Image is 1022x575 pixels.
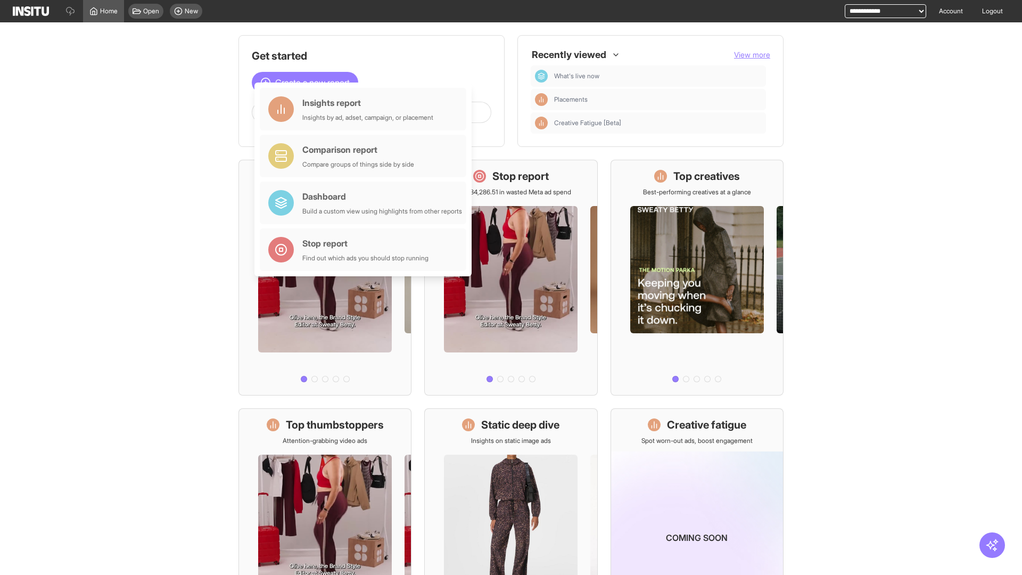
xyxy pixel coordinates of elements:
span: What's live now [554,72,599,80]
button: Create a new report [252,72,358,93]
span: Home [100,7,118,15]
div: Insights report [302,96,433,109]
a: What's live nowSee all active ads instantly [238,160,411,396]
a: Stop reportSave £34,286.51 in wasted Meta ad spend [424,160,597,396]
h1: Stop report [492,169,549,184]
p: Best-performing creatives at a glance [643,188,751,196]
div: Compare groups of things side by side [302,160,414,169]
h1: Top creatives [673,169,740,184]
div: Insights by ad, adset, campaign, or placement [302,113,433,122]
span: What's live now [554,72,762,80]
div: Insights [535,117,548,129]
div: Build a custom view using highlights from other reports [302,207,462,216]
span: Placements [554,95,762,104]
span: Create a new report [275,76,350,89]
span: Creative Fatigue [Beta] [554,119,762,127]
span: Open [143,7,159,15]
span: Placements [554,95,588,104]
div: Stop report [302,237,428,250]
h1: Get started [252,48,491,63]
a: Top creativesBest-performing creatives at a glance [611,160,784,396]
span: View more [734,50,770,59]
div: Dashboard [535,70,548,83]
h1: Top thumbstoppers [286,417,384,432]
div: Dashboard [302,190,462,203]
p: Attention-grabbing video ads [283,437,367,445]
div: Find out which ads you should stop running [302,254,428,262]
p: Save £34,286.51 in wasted Meta ad spend [451,188,571,196]
h1: Static deep dive [481,417,559,432]
button: View more [734,50,770,60]
img: Logo [13,6,49,16]
span: Creative Fatigue [Beta] [554,119,621,127]
span: New [185,7,198,15]
div: Comparison report [302,143,414,156]
div: Insights [535,93,548,106]
p: Insights on static image ads [471,437,551,445]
